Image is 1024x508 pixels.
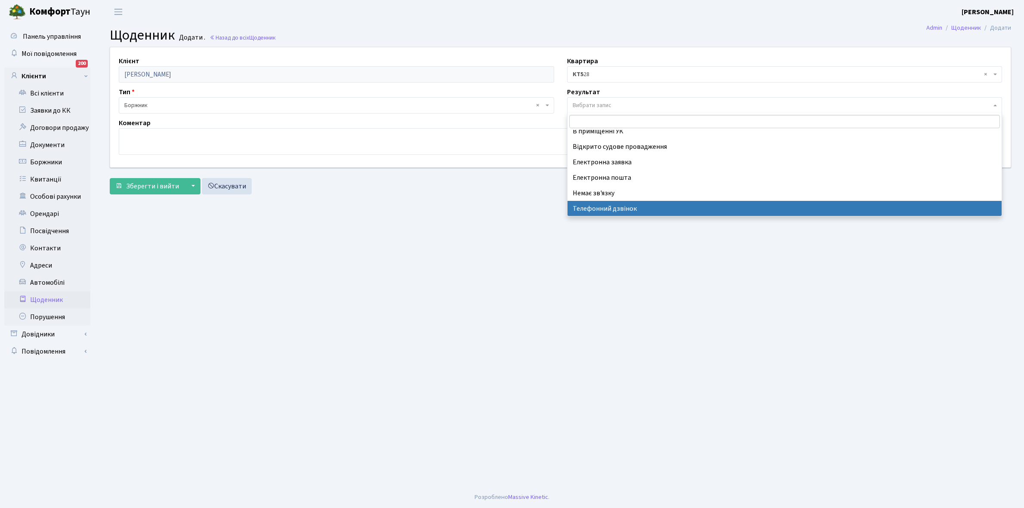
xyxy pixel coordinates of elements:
li: Електронна пошта [568,170,1002,185]
li: В приміщенні УК [568,123,1002,139]
span: <b>КТ5</b>&nbsp;&nbsp;&nbsp;28 [573,70,992,79]
span: Боржник [119,97,554,114]
nav: breadcrumb [913,19,1024,37]
span: Видалити всі елементи [984,70,987,79]
b: КТ5 [573,70,583,79]
a: Щоденник [4,291,90,308]
label: Клієнт [119,56,139,66]
li: Електронна заявка [568,154,1002,170]
div: 200 [76,60,88,68]
span: Вибрати запис [573,101,611,110]
a: Назад до всіхЩоденник [210,34,276,42]
span: Зберегти і вийти [126,182,179,191]
div: Розроблено . [475,493,549,502]
a: Повідомлення [4,343,90,360]
small: Додати . [177,34,205,42]
a: Адреси [4,257,90,274]
a: Договори продажу [4,119,90,136]
a: Заявки до КК [4,102,90,119]
span: Таун [29,5,90,19]
a: Мої повідомлення200 [4,45,90,62]
span: Щоденник [110,25,175,45]
a: Контакти [4,240,90,257]
a: Панель управління [4,28,90,45]
a: Клієнти [4,68,90,85]
b: Комфорт [29,5,71,18]
a: Боржники [4,154,90,171]
a: [PERSON_NAME] [962,7,1014,17]
li: Додати [981,23,1011,33]
span: Панель управління [23,32,81,41]
label: Квартира [567,56,598,66]
span: Боржник [124,101,543,110]
span: <b>КТ5</b>&nbsp;&nbsp;&nbsp;28 [567,66,1002,83]
a: Квитанції [4,171,90,188]
li: Немає зв'язку [568,185,1002,201]
a: Скасувати [202,178,252,194]
span: Щоденник [249,34,276,42]
label: Коментар [119,118,151,128]
button: Зберегти і вийти [110,178,185,194]
li: Телефонний дзвінок [568,201,1002,216]
a: Особові рахунки [4,188,90,205]
a: Посвідчення [4,222,90,240]
a: Щоденник [951,23,981,32]
a: Порушення [4,308,90,326]
a: Орендарі [4,205,90,222]
a: Довідники [4,326,90,343]
label: Тип [119,87,135,97]
span: Видалити всі елементи [536,101,539,110]
li: Відкрито судове провадження [568,139,1002,154]
a: Всі клієнти [4,85,90,102]
label: Результат [567,87,600,97]
a: Massive Kinetic [508,493,548,502]
a: Автомобілі [4,274,90,291]
span: Мої повідомлення [22,49,77,58]
button: Переключити навігацію [108,5,129,19]
a: Admin [926,23,942,32]
img: logo.png [9,3,26,21]
a: Документи [4,136,90,154]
